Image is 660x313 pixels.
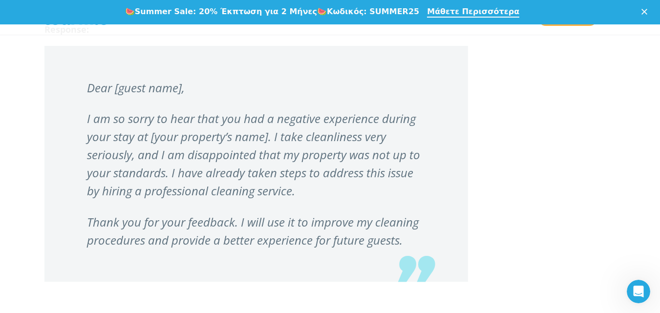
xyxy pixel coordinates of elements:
[327,7,419,16] b: Κωδικός: SUMMER25
[87,214,419,248] em: Thank you for your feedback. I will use it to improve my cleaning procedures and provide a better...
[87,110,420,199] em: I am so sorry to hear that you had a negative experience during your stay at [your property’s nam...
[427,7,519,18] a: Μάθετε Περισσότερα
[135,7,317,16] b: Summer Sale: 20% Έκπτωση για 2 Μήνες
[627,280,650,303] iframe: Intercom live chat
[125,7,419,17] div: 🍉 🍉
[87,80,185,96] em: Dear [guest name],
[641,9,651,15] div: Κλείσιμο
